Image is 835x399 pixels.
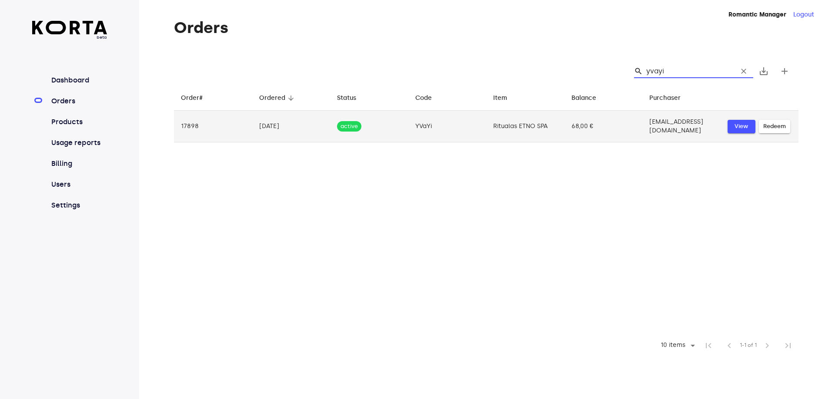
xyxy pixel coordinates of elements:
[32,34,107,40] span: beta
[415,93,432,103] div: Code
[493,93,507,103] div: Item
[634,67,643,76] span: Search
[181,93,214,103] span: Order#
[774,61,795,82] button: Create new gift card
[779,66,790,76] span: add
[734,62,753,81] button: Clear Search
[655,339,698,352] div: 10 items
[337,122,361,131] span: active
[50,138,107,148] a: Usage reports
[571,93,608,103] span: Balance
[493,93,518,103] span: Item
[649,93,681,103] div: Purchaser
[337,93,367,103] span: Status
[337,93,356,103] div: Status
[759,120,790,133] button: Redeem
[181,93,203,103] div: Order#
[486,111,564,142] td: Ritualas ETNO SPA
[739,67,748,76] span: clear
[50,179,107,190] a: Users
[719,335,740,356] span: Previous Page
[174,111,252,142] td: 17898
[252,111,331,142] td: [DATE]
[778,335,798,356] span: Last Page
[793,10,814,19] button: Logout
[50,75,107,86] a: Dashboard
[287,94,295,102] span: arrow_downward
[174,19,798,36] h1: Orders
[571,93,596,103] div: Balance
[757,335,778,356] span: Next Page
[259,93,285,103] div: Ordered
[259,93,297,103] span: Ordered
[646,64,731,78] input: Search
[50,96,107,106] a: Orders
[658,342,688,349] div: 10 items
[564,111,643,142] td: 68,00 €
[50,117,107,127] a: Products
[740,341,757,350] span: 1-1 of 1
[753,61,774,82] button: Export
[698,335,719,356] span: First Page
[642,111,721,142] td: [EMAIL_ADDRESS][DOMAIN_NAME]
[50,200,107,211] a: Settings
[728,120,755,133] button: View
[763,122,786,132] span: Redeem
[758,66,769,76] span: save_alt
[50,158,107,169] a: Billing
[728,11,786,18] strong: Romantic Manager
[415,93,443,103] span: Code
[32,21,107,40] a: beta
[408,111,487,142] td: YVaYi
[649,93,692,103] span: Purchaser
[732,122,751,132] span: View
[32,21,107,34] img: Korta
